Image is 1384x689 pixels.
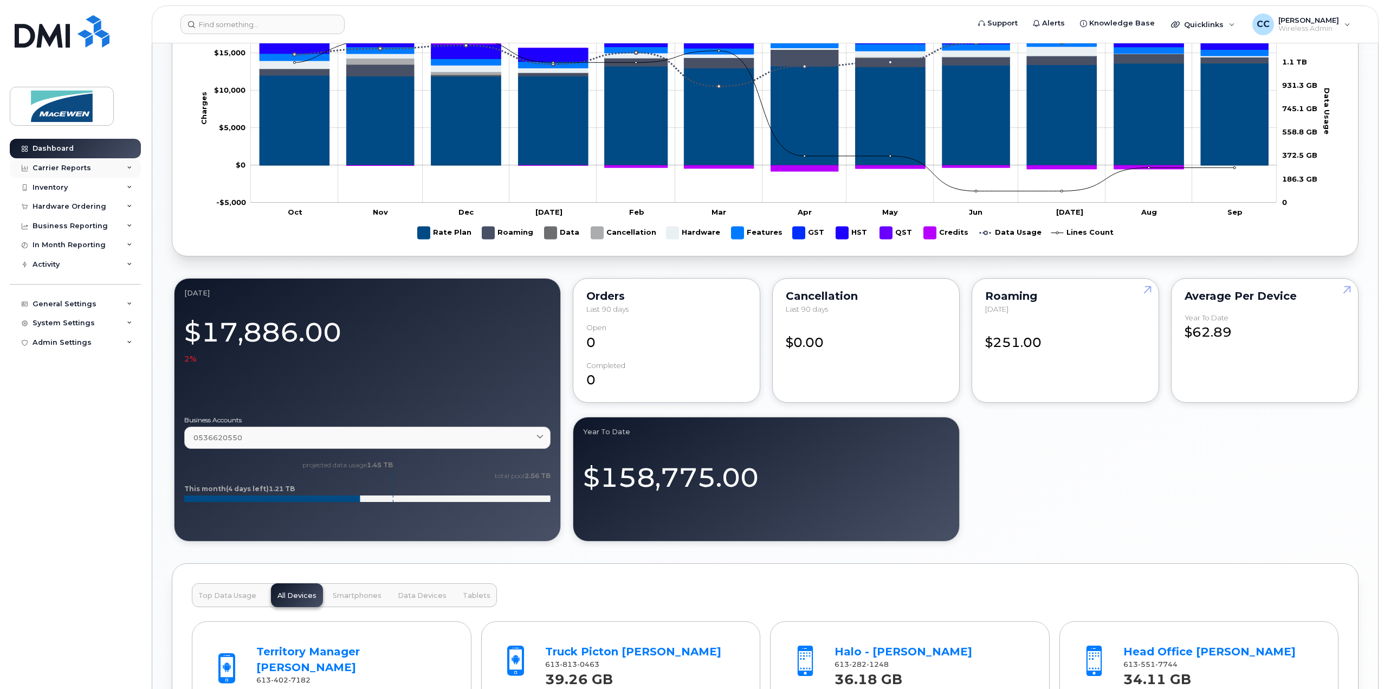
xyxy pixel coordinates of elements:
a: 0536620550 [184,427,551,449]
div: Orders [586,292,747,300]
tspan: Oct [288,208,302,216]
div: Cancellation [786,292,946,300]
strong: 36.18 GB [835,665,902,687]
span: Alerts [1042,18,1065,29]
tspan: 186.3 GB [1282,175,1317,183]
a: Knowledge Base [1072,12,1162,34]
span: 2% [184,353,197,364]
span: 7744 [1155,660,1178,668]
g: $0 [214,86,245,94]
span: 1248 [866,660,889,668]
g: QST [880,222,913,243]
tspan: Data Usage [1323,88,1332,134]
tspan: Dec [459,208,475,216]
g: Data [545,222,580,243]
g: HST [836,222,869,243]
text: total pool [494,472,551,480]
span: Knowledge Base [1089,18,1155,29]
span: Quicklinks [1184,20,1224,29]
tspan: 558.8 GB [1282,127,1317,136]
span: 7182 [288,676,311,684]
span: 282 [849,660,866,668]
div: $0.00 [786,324,946,352]
tspan: $10,000 [214,86,245,94]
span: Smartphones [333,591,381,600]
a: Territory Manager [PERSON_NAME] [256,645,360,674]
label: Business Accounts [184,417,551,423]
g: Data Usage [980,222,1042,243]
input: Find something... [180,15,345,34]
g: $0 [214,48,245,57]
span: 613 [256,676,311,684]
span: 613 [545,660,599,668]
g: Features [260,40,1268,68]
div: Open [586,324,606,332]
span: Last 90 days [586,305,629,313]
span: 613 [1123,660,1178,668]
div: Year to Date [1185,314,1228,322]
strong: 39.26 GB [545,665,613,687]
span: Data Devices [398,591,447,600]
tspan: 1.21 TB [269,485,295,493]
tspan: [DATE] [1056,208,1083,216]
div: 0 [586,362,747,390]
tspan: $15,000 [214,48,245,57]
span: Top Data Usage [198,591,256,600]
g: Lines Count [1051,222,1114,243]
tspan: Aug [1141,208,1157,216]
span: 813 [560,660,577,668]
a: Alerts [1025,12,1072,34]
tspan: 0 [1282,198,1287,207]
tspan: Nov [373,208,388,216]
tspan: Apr [797,208,812,216]
span: 613 [835,660,889,668]
tspan: 745.1 GB [1282,104,1317,113]
g: Roaming [482,222,534,243]
a: Truck Picton [PERSON_NAME] [545,645,721,658]
button: Top Data Usage [192,583,263,607]
tspan: Mar [712,208,726,216]
g: Rate Plan [260,63,1268,165]
g: Legend [418,222,1114,243]
span: 551 [1138,660,1155,668]
g: Rate Plan [418,222,471,243]
span: CC [1257,18,1270,31]
button: Data Devices [391,583,453,607]
div: $251.00 [985,324,1146,352]
div: Average per Device [1185,292,1345,300]
span: [DATE] [985,305,1008,313]
text: projected data usage [302,461,393,469]
tspan: $0 [236,160,245,169]
tspan: -$5,000 [216,198,246,207]
div: $17,886.00 [184,311,551,365]
div: $62.89 [1185,314,1345,342]
g: Credits [924,222,969,243]
tspan: 1.45 TB [367,461,393,469]
tspan: Jun [969,208,982,216]
g: GST [793,222,825,243]
a: Halo - [PERSON_NAME] [835,645,972,658]
span: Support [987,18,1018,29]
g: Roaming [260,50,1268,76]
g: $0 [216,198,246,207]
g: Features [732,222,782,243]
span: 0463 [577,660,599,668]
tspan: Feb [629,208,644,216]
div: September 2025 [184,288,551,297]
div: $158,775.00 [583,449,949,497]
tspan: Sep [1228,208,1243,216]
div: completed [586,362,625,370]
div: Craig Crocker [1245,14,1358,35]
tspan: 931.3 GB [1282,81,1317,89]
div: Year to Date [583,427,949,436]
div: 0 [586,324,747,352]
a: Head Office [PERSON_NAME] [1123,645,1296,658]
div: Roaming [985,292,1146,300]
span: 0536620550 [193,433,242,443]
span: [PERSON_NAME] [1278,16,1339,24]
tspan: 1.1 TB [1282,57,1307,66]
span: Tablets [463,591,490,600]
a: Support [971,12,1025,34]
g: $0 [219,123,245,132]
